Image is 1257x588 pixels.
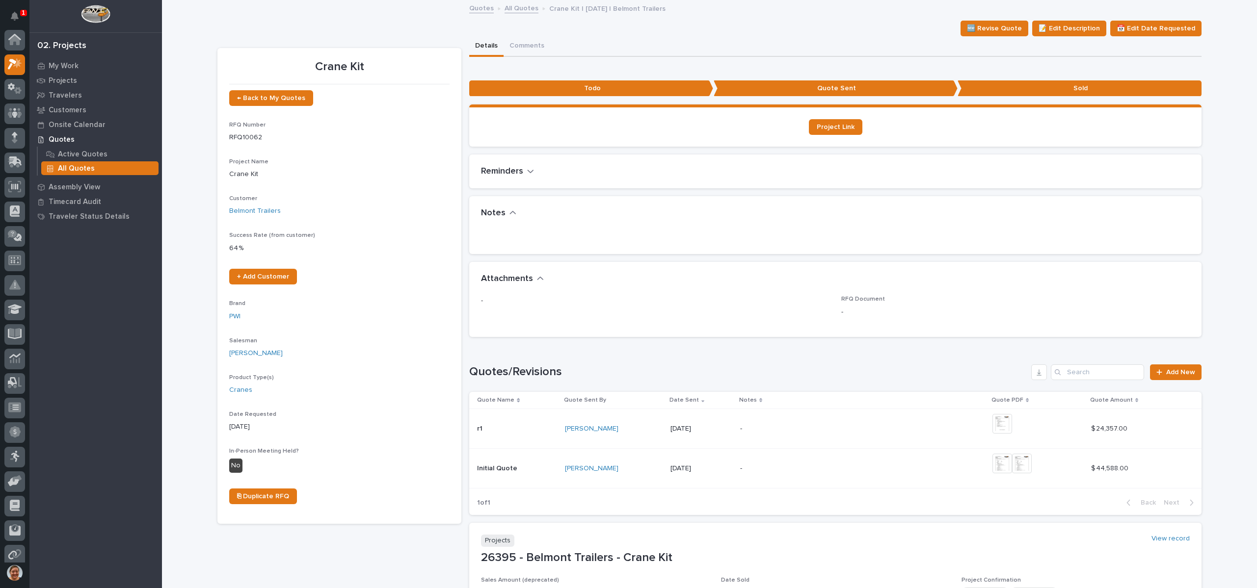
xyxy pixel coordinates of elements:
a: Customers [29,102,162,117]
p: Onsite Calendar [49,121,106,129]
div: 02. Projects [37,41,86,51]
p: - [481,296,829,306]
p: Todo [469,80,713,97]
a: Quotes [469,2,494,13]
tr: r1r1 [PERSON_NAME] [DATE]-$ 24,357.00$ 24,357.00 [469,409,1202,448]
span: Back [1135,498,1156,507]
a: All Quotes [38,161,162,175]
a: Belmont Trailers [229,206,281,216]
a: [PERSON_NAME] [565,425,618,433]
span: 📅 Edit Date Requested [1117,23,1195,34]
a: Assembly View [29,179,162,194]
img: Workspace Logo [81,5,110,23]
p: RFQ10062 [229,132,450,143]
p: 26395 - Belmont Trailers - Crane Kit [481,551,1190,565]
a: Onsite Calendar [29,117,162,132]
button: Comments [504,36,550,57]
p: Quote Sent By [564,395,606,406]
span: In-Person Meeting Held? [229,448,299,454]
p: Quote Amount [1090,395,1133,406]
p: Notes [739,395,757,406]
span: Success Rate (from customer) [229,232,315,238]
p: Assembly View [49,183,100,192]
button: 🆕 Revise Quote [961,21,1028,36]
span: ⎘ Duplicate RFQ [237,493,289,500]
span: Date Sold [721,577,749,583]
p: Initial Quote [477,462,519,473]
p: [DATE] [670,425,733,433]
p: All Quotes [58,164,95,173]
a: ⎘ Duplicate RFQ [229,488,297,504]
span: Salesman [229,338,257,344]
a: Travelers [29,88,162,102]
p: 1 [22,9,25,16]
button: Attachments [481,274,544,284]
button: Notes [481,208,516,219]
p: Crane Kit [229,60,450,74]
p: r1 [477,423,484,433]
span: Project Link [817,124,855,130]
p: Crane Kit [229,169,450,179]
button: Notifications [4,6,25,26]
button: Next [1160,498,1202,507]
p: [DATE] [229,422,450,432]
span: Sales Amount (deprecated) [481,577,559,583]
p: My Work [49,62,79,71]
span: Date Requested [229,411,276,417]
a: [PERSON_NAME] [229,348,283,358]
span: Project Name [229,159,268,165]
button: Back [1119,498,1160,507]
span: ← Back to My Quotes [237,95,305,102]
tr: Initial QuoteInitial Quote [PERSON_NAME] [DATE]-$ 44,588.00$ 44,588.00 [469,448,1202,488]
p: Customers [49,106,86,115]
a: + Add Customer [229,269,297,284]
span: RFQ Document [841,296,885,302]
div: Notifications1 [12,12,25,27]
button: 📝 Edit Description [1032,21,1106,36]
span: Add New [1166,369,1195,376]
span: Brand [229,301,245,307]
button: Details [469,36,504,57]
p: Date Sent [669,395,699,406]
p: Quote Name [477,395,514,406]
h2: Reminders [481,166,523,177]
p: Traveler Status Details [49,212,130,221]
p: $ 24,357.00 [1091,423,1129,433]
span: Project Confirmation [962,577,1021,583]
a: Project Link [809,119,862,135]
p: Active Quotes [58,150,107,159]
a: All Quotes [505,2,538,13]
a: PWI [229,311,241,322]
p: - [841,307,1190,317]
h2: Notes [481,208,506,219]
p: Quote Sent [714,80,958,97]
input: Search [1051,364,1144,380]
button: 📅 Edit Date Requested [1110,21,1202,36]
p: Travelers [49,91,82,100]
p: Quote PDF [991,395,1023,406]
button: Reminders [481,166,534,177]
span: 📝 Edit Description [1039,23,1100,34]
p: 1 of 1 [469,491,498,515]
div: No [229,459,242,473]
p: Timecard Audit [49,198,101,206]
span: + Add Customer [237,273,289,280]
p: [DATE] [670,464,733,473]
span: RFQ Number [229,122,266,128]
a: Cranes [229,385,252,395]
p: Projects [49,77,77,85]
p: $ 44,588.00 [1091,462,1130,473]
a: Add New [1150,364,1202,380]
span: Product Type(s) [229,375,274,381]
span: 🆕 Revise Quote [967,23,1022,34]
a: Projects [29,73,162,88]
a: ← Back to My Quotes [229,90,313,106]
a: View record [1151,535,1190,543]
a: Timecard Audit [29,194,162,209]
a: Traveler Status Details [29,209,162,224]
p: 64 % [229,243,450,254]
a: Quotes [29,132,162,147]
p: Quotes [49,135,75,144]
p: Sold [958,80,1202,97]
